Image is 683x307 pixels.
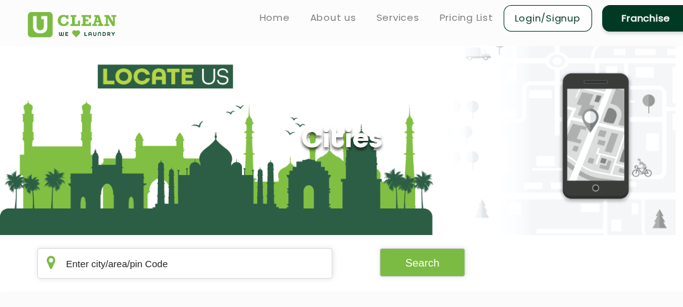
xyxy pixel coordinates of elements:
[310,10,356,25] a: About us
[260,10,290,25] a: Home
[440,10,493,25] a: Pricing List
[380,248,466,277] button: Search
[377,10,420,25] a: Services
[37,248,332,279] input: Enter city/area/pin Code
[28,12,117,37] img: UClean Laundry and Dry Cleaning
[504,5,592,32] a: Login/Signup
[301,124,382,157] h1: Cities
